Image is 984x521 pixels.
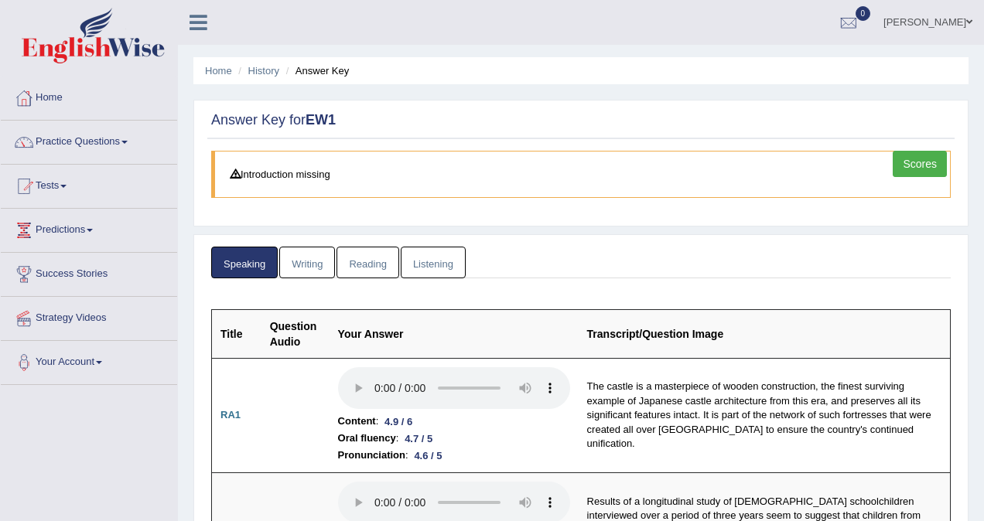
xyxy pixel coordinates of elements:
[1,77,177,115] a: Home
[893,151,947,177] a: Scores
[401,247,466,278] a: Listening
[205,65,232,77] a: Home
[338,447,570,464] li: :
[220,409,241,421] b: RA1
[579,309,951,358] th: Transcript/Question Image
[261,309,330,358] th: Question Audio
[1,341,177,380] a: Your Account
[338,413,570,430] li: :
[337,247,398,278] a: Reading
[330,309,579,358] th: Your Answer
[1,121,177,159] a: Practice Questions
[408,448,449,464] div: 4.6 / 5
[1,253,177,291] a: Success Stories
[279,247,335,278] a: Writing
[579,358,951,473] td: The castle is a masterpiece of wooden construction, the finest surviving example of Japanese cast...
[1,165,177,203] a: Tests
[378,414,419,430] div: 4.9 / 6
[211,247,278,278] a: Speaking
[211,113,951,128] h2: Answer Key for
[1,297,177,335] a: Strategy Videos
[338,430,570,447] li: :
[306,112,336,128] strong: EW1
[338,413,376,430] b: Content
[1,209,177,247] a: Predictions
[398,431,439,447] div: 4.7 / 5
[338,447,405,464] b: Pronunciation
[338,430,396,447] b: Oral fluency
[212,309,261,358] th: Title
[248,65,279,77] a: History
[856,6,871,21] span: 0
[282,63,350,78] li: Answer Key
[211,151,951,198] blockquote: Introduction missing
